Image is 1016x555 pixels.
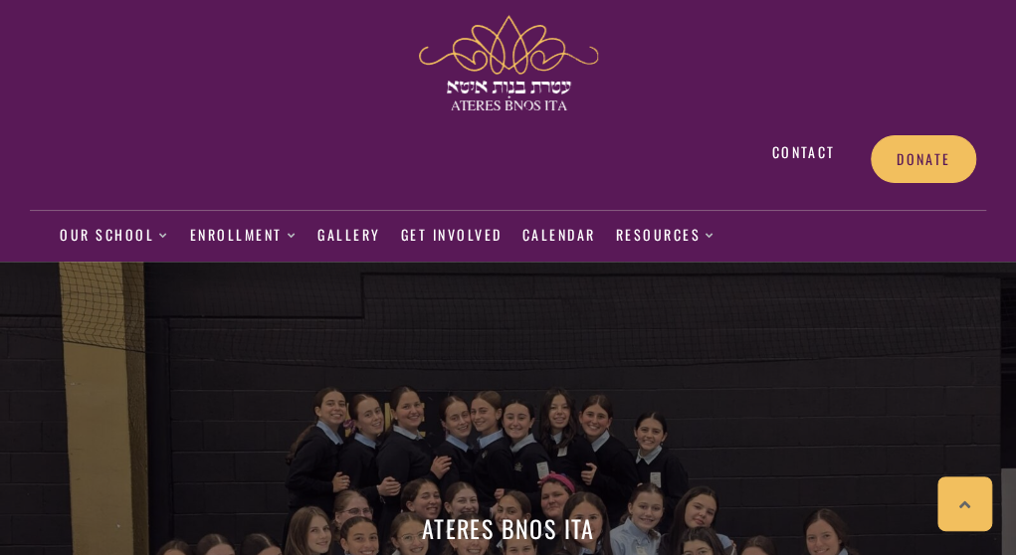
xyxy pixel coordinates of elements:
[401,213,503,259] a: Get Involved
[772,143,835,161] span: Contact
[60,213,170,259] a: Our School
[190,213,299,259] a: Enrollment
[871,135,976,183] a: Donate
[751,135,856,169] a: Contact
[32,516,984,540] h1: Ateres Bnos Ita
[317,213,381,259] a: Gallery
[522,213,596,259] a: Calendar
[897,150,950,168] span: Donate
[616,213,716,259] a: Resources
[419,15,598,110] img: ateres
